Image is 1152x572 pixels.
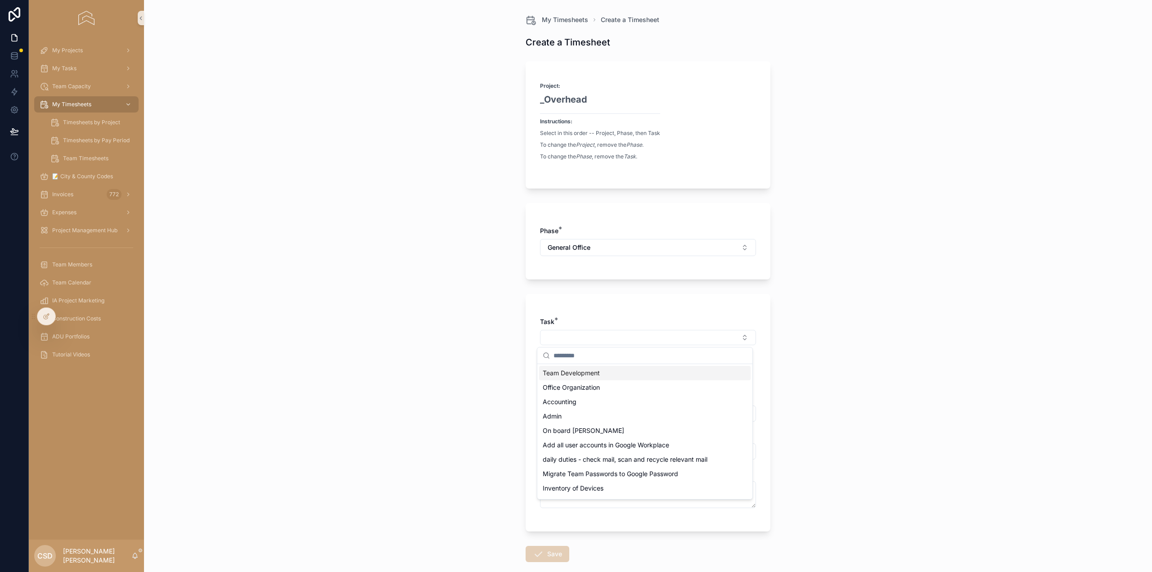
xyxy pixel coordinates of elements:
[52,173,113,180] span: 📝 City & County Codes
[63,119,120,126] span: Timesheets by Project
[543,397,576,406] span: Accounting
[576,153,592,160] em: Phase
[78,11,94,25] img: App logo
[624,153,636,160] em: Task
[526,14,588,25] a: My Timesheets
[543,412,562,421] span: Admin
[52,261,92,268] span: Team Members
[540,118,572,125] strong: Instructions:
[576,141,594,148] em: Project
[34,347,139,363] a: Tutorial Videos
[34,329,139,345] a: ADU Portfolios
[34,275,139,291] a: Team Calendar
[52,333,90,340] span: ADU Portfolios
[52,65,76,72] span: My Tasks
[63,137,130,144] span: Timesheets by Pay Period
[63,155,108,162] span: Team Timesheets
[543,484,603,493] span: Inventory of Devices
[52,209,76,216] span: Expenses
[45,132,139,149] a: Timesheets by Pay Period
[34,96,139,113] a: My Timesheets
[540,153,660,161] p: To change the , remove the .
[34,60,139,77] a: My Tasks
[52,83,91,90] span: Team Capacity
[52,297,104,304] span: IA Project Marketing
[63,547,131,565] p: [PERSON_NAME] [PERSON_NAME]
[34,168,139,185] a: 📝 City & County Codes
[543,383,600,392] span: Office Organization
[37,550,53,561] span: CSD
[34,222,139,239] a: Project Management Hub
[52,101,91,108] span: My Timesheets
[540,94,660,106] h2: _Overhead
[543,441,669,450] span: Add all user accounts in Google Workplace
[540,141,660,149] p: To change the , remove the .
[543,369,600,378] span: Team Development
[543,498,629,507] span: Remove old computer towers
[540,330,756,345] button: Select Button
[52,315,101,322] span: Construction Costs
[34,293,139,309] a: IA Project Marketing
[540,318,554,325] span: Task
[34,311,139,327] a: Construction Costs
[543,469,678,478] span: Migrate Team Passwords to Google Password
[34,186,139,203] a: Invoices772
[540,129,660,137] p: Select in this order -- Project, Phase, then Task
[540,82,560,89] strong: Project:
[34,257,139,273] a: Team Members
[540,227,558,234] span: Phase
[543,426,624,435] span: On board [PERSON_NAME]
[34,78,139,95] a: Team Capacity
[52,47,83,54] span: My Projects
[52,191,73,198] span: Invoices
[540,239,756,256] button: Select Button
[107,189,121,200] div: 772
[29,36,144,374] div: scrollable content
[543,455,707,464] span: daily duties - check mail, scan and recycle relevant mail
[52,279,91,286] span: Team Calendar
[601,15,659,24] a: Create a Timesheet
[526,36,610,49] h1: Create a Timesheet
[45,150,139,167] a: Team Timesheets
[34,42,139,59] a: My Projects
[542,15,588,24] span: My Timesheets
[548,243,590,252] span: General Office
[537,364,752,499] div: Suggestions
[52,227,117,234] span: Project Management Hub
[34,204,139,221] a: Expenses
[45,114,139,131] a: Timesheets by Project
[52,351,90,358] span: Tutorial Videos
[626,141,642,148] em: Phase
